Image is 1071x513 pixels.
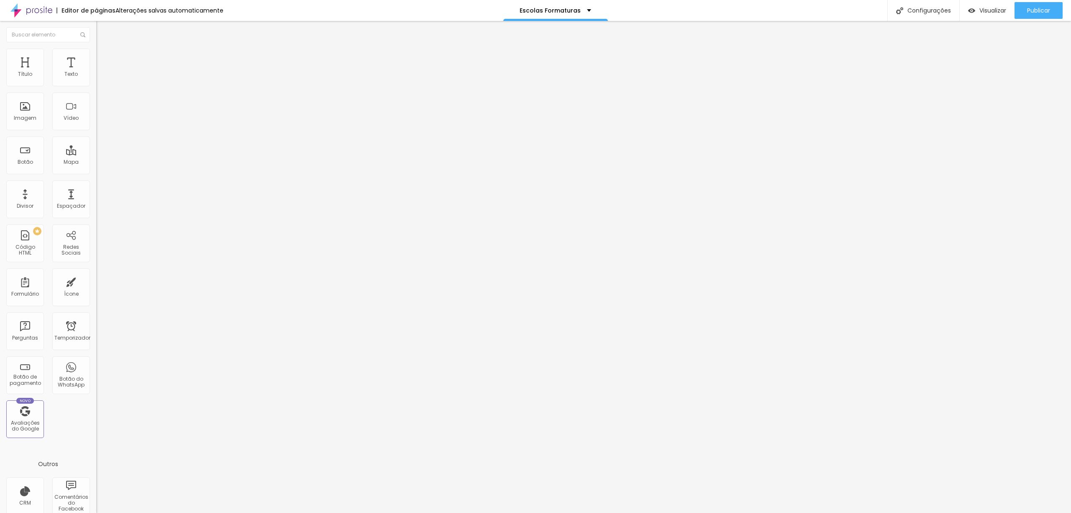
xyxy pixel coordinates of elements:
font: Configurações [907,6,951,15]
font: Código HTML [15,243,35,256]
font: Botão do WhatsApp [58,375,85,388]
button: Publicar [1015,2,1063,19]
font: Botão [18,158,33,165]
font: Formulário [11,290,39,297]
font: Perguntas [12,334,38,341]
button: Visualizar [960,2,1015,19]
font: Escolas Formaturas [520,6,581,15]
font: Comentários do Facebook [54,493,88,513]
font: Divisor [17,202,33,209]
font: Texto [64,70,78,77]
font: Espaçador [57,202,85,209]
font: Avaliações do Google [11,419,40,432]
font: Imagem [14,114,36,121]
font: CRM [19,499,31,506]
font: Outros [38,460,58,468]
font: Título [18,70,32,77]
img: view-1.svg [968,7,975,14]
font: Redes Sociais [61,243,81,256]
img: Ícone [80,32,85,37]
font: Novo [20,398,31,403]
font: Ícone [64,290,79,297]
img: Ícone [896,7,903,14]
font: Publicar [1027,6,1050,15]
font: Temporizador [54,334,90,341]
font: Editor de páginas [61,6,115,15]
input: Buscar elemento [6,27,90,42]
font: Visualizar [979,6,1006,15]
font: Botão de pagamento [10,373,41,386]
iframe: Editor [96,21,1071,513]
font: Mapa [64,158,79,165]
font: Alterações salvas automaticamente [115,6,223,15]
font: Vídeo [64,114,79,121]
